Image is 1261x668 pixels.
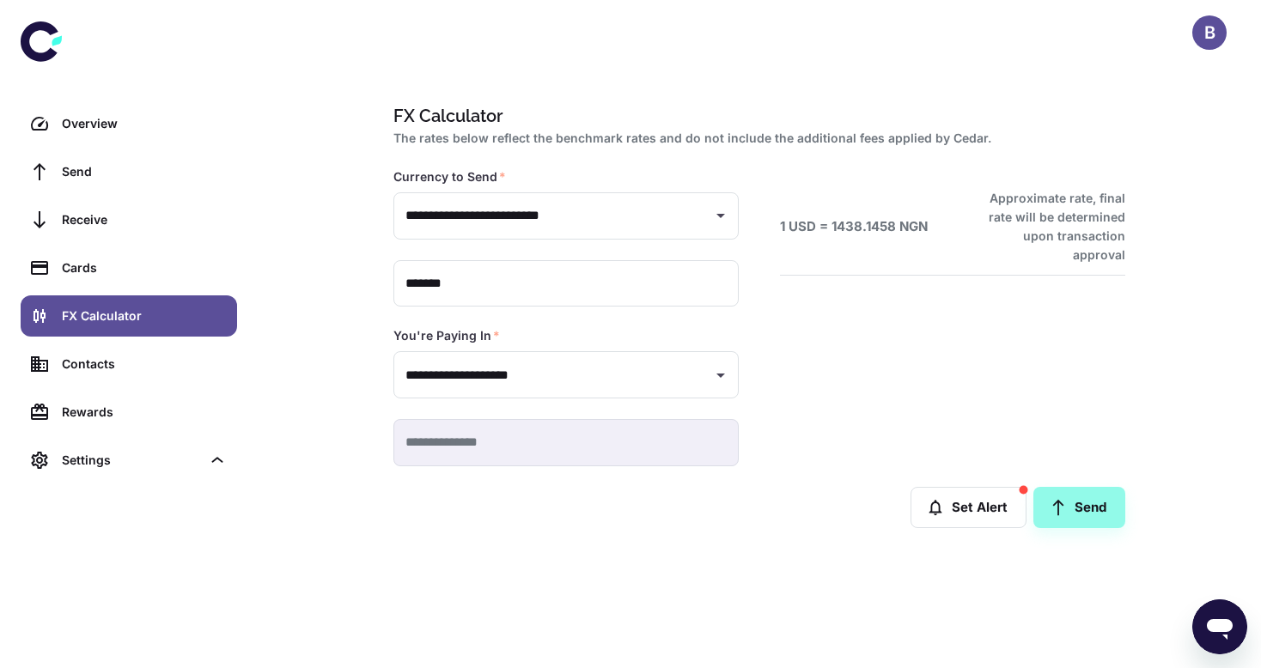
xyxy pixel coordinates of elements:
a: Rewards [21,392,237,433]
iframe: Button to launch messaging window, conversation in progress [1192,599,1247,654]
div: Cards [62,258,227,277]
a: Overview [21,103,237,144]
label: Currency to Send [393,168,506,185]
button: Open [709,203,733,228]
a: Cards [21,247,237,288]
a: Send [1033,487,1125,528]
button: B [1192,15,1227,50]
div: Settings [21,440,237,481]
button: Open [709,363,733,387]
div: Contacts [62,355,227,373]
button: Set Alert [911,487,1026,528]
div: Settings [62,451,201,470]
div: FX Calculator [62,307,227,325]
h1: FX Calculator [393,103,1118,129]
h6: 1 USD = 1438.1458 NGN [780,217,928,237]
a: Contacts [21,343,237,385]
label: You're Paying In [393,327,500,344]
div: Receive [62,210,227,229]
div: Send [62,162,227,181]
div: Rewards [62,403,227,422]
a: Send [21,151,237,192]
div: Overview [62,114,227,133]
a: FX Calculator [21,295,237,337]
h6: Approximate rate, final rate will be determined upon transaction approval [970,189,1125,264]
a: Receive [21,199,237,240]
